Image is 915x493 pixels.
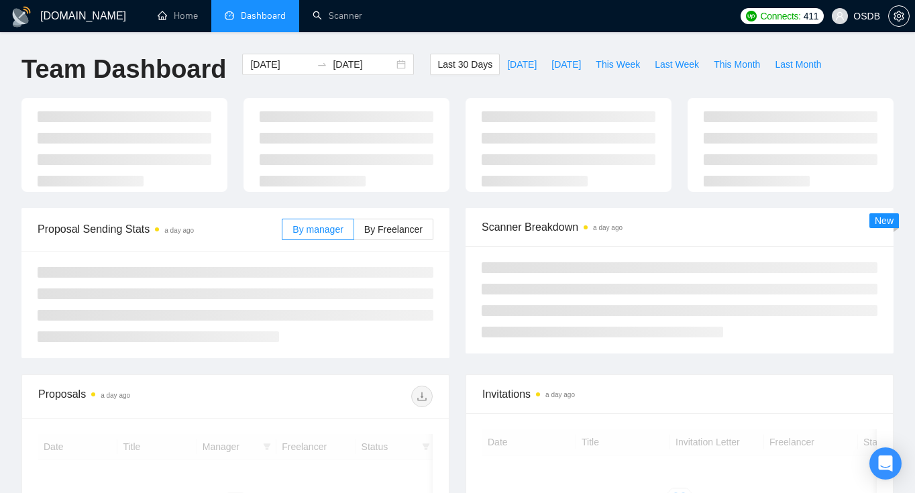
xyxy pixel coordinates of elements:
[482,386,877,402] span: Invitations
[437,57,492,72] span: Last 30 Days
[767,54,828,75] button: Last Month
[655,57,699,72] span: Last Week
[101,392,130,399] time: a day ago
[869,447,902,480] div: Open Intercom Messenger
[11,6,32,28] img: logo
[250,57,311,72] input: Start date
[593,224,623,231] time: a day ago
[482,219,877,235] span: Scanner Breakdown
[888,5,910,27] button: setting
[317,59,327,70] span: to
[714,57,760,72] span: This Month
[889,11,909,21] span: setting
[775,57,821,72] span: Last Month
[364,224,423,235] span: By Freelancer
[292,224,343,235] span: By manager
[21,54,226,85] h1: Team Dashboard
[588,54,647,75] button: This Week
[746,11,757,21] img: upwork-logo.png
[507,57,537,72] span: [DATE]
[544,54,588,75] button: [DATE]
[804,9,818,23] span: 411
[761,9,801,23] span: Connects:
[38,221,282,237] span: Proposal Sending Stats
[430,54,500,75] button: Last 30 Days
[500,54,544,75] button: [DATE]
[225,11,234,20] span: dashboard
[706,54,767,75] button: This Month
[647,54,706,75] button: Last Week
[313,10,362,21] a: searchScanner
[875,215,894,226] span: New
[835,11,845,21] span: user
[38,386,235,407] div: Proposals
[158,10,198,21] a: homeHome
[596,57,640,72] span: This Week
[888,11,910,21] a: setting
[164,227,194,234] time: a day ago
[333,57,394,72] input: End date
[545,391,575,398] time: a day ago
[551,57,581,72] span: [DATE]
[317,59,327,70] span: swap-right
[241,10,286,21] span: Dashboard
